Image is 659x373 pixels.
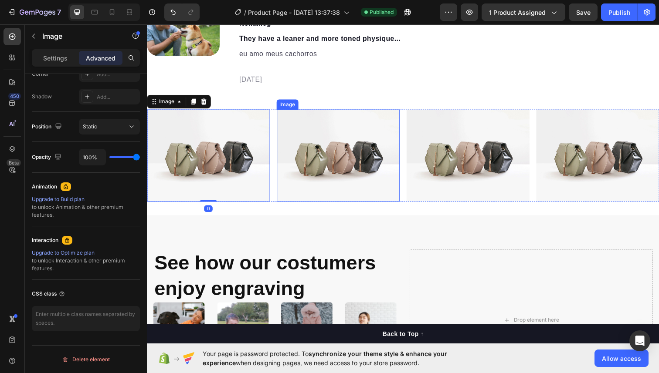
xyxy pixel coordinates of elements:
[7,230,255,284] h2: See how our costumers enjoy engraving
[32,70,49,78] div: Corner
[147,24,659,343] iframe: Design area
[43,54,68,63] p: Settings
[164,3,200,21] div: Undo/Redo
[602,354,641,363] span: Allow access
[8,93,21,100] div: 450
[72,284,124,356] img: Alt image
[97,93,138,101] div: Add...
[629,330,650,351] div: Open Intercom Messenger
[57,7,61,17] p: 7
[241,312,282,321] div: Back to Top ↑
[32,195,140,219] div: to unlock Animation & other premium features.
[203,284,255,356] img: Alt image
[482,3,565,21] button: 1 product assigned
[569,3,598,21] button: Save
[7,159,21,166] div: Beta
[62,354,110,365] div: Delete element
[32,353,140,366] button: Delete element
[601,3,638,21] button: Publish
[32,290,65,298] div: CSS class
[137,284,190,356] img: Alt image
[32,249,140,272] div: to unlock Interaction & other premium features.
[608,8,630,17] div: Publish
[203,350,447,366] span: synchronize your theme style & enhance your experience
[594,349,649,367] button: Allow access
[397,87,523,181] img: image_demo.jpg
[86,54,115,63] p: Advanced
[32,121,64,133] div: Position
[32,249,140,257] div: Upgrade to Optimize plan
[248,8,340,17] span: Product Page - [DATE] 13:37:38
[489,8,546,17] span: 1 product assigned
[265,87,391,181] img: image_demo.jpg
[203,349,481,367] span: Your page is password protected. To when designing pages, we need access to your store password.
[374,299,421,306] div: Drop element here
[32,183,57,191] div: Animation
[32,195,140,203] div: Upgrade to Build plan
[7,284,59,356] img: Alt image
[32,93,52,101] div: Shadow
[32,236,58,244] div: Interaction
[83,123,97,130] span: Static
[79,149,105,165] input: Auto
[97,71,138,78] div: Add...
[42,31,116,41] p: Image
[3,3,65,21] button: 7
[576,9,591,16] span: Save
[370,8,394,16] span: Published
[244,8,246,17] span: /
[79,119,140,134] button: Static
[32,151,63,163] div: Opacity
